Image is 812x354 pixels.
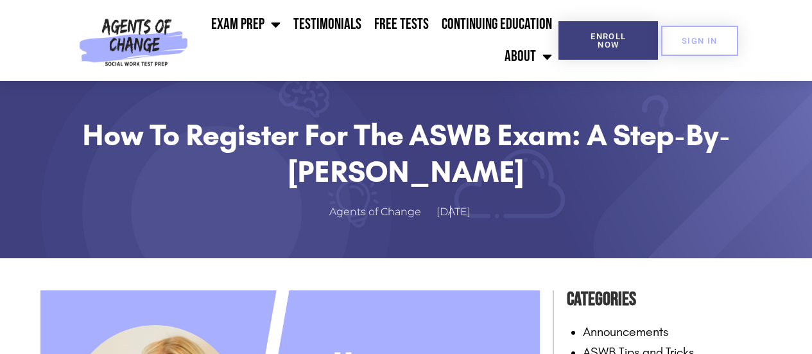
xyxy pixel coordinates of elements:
a: Agents of Change [329,203,434,222]
a: About [498,40,558,73]
h1: How to Register for the ASWB Exam: A Step-by-[PERSON_NAME] [73,117,740,190]
a: Enroll Now [558,21,658,60]
time: [DATE] [436,206,471,218]
span: SIGN IN [682,37,718,45]
span: Enroll Now [579,32,637,49]
nav: Menu [193,8,558,73]
a: Exam Prep [205,8,287,40]
a: Announcements [583,324,669,339]
h4: Categories [567,284,772,315]
a: SIGN IN [661,26,738,56]
a: [DATE] [436,203,483,222]
span: Agents of Change [329,203,421,222]
a: Continuing Education [435,8,558,40]
a: Testimonials [287,8,368,40]
a: Free Tests [368,8,435,40]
